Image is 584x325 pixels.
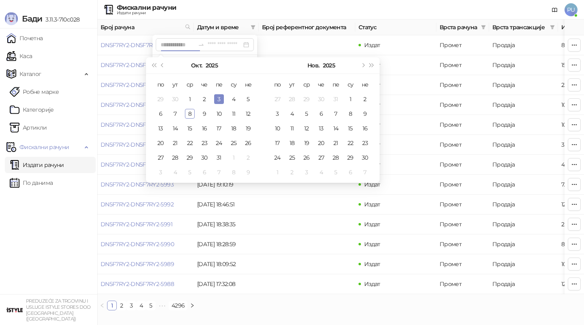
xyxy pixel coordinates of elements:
td: 2025-12-01 [270,165,285,180]
div: 30 [360,153,370,162]
span: Издат [364,121,380,128]
th: ут [285,77,299,92]
th: ср [182,77,197,92]
div: 13 [156,123,165,133]
li: 5 [146,301,156,310]
td: 2025-11-09 [241,165,255,180]
div: 28 [170,153,180,162]
div: 9 [200,109,209,119]
div: 4 [287,109,297,119]
li: Следећих 5 Страна [156,301,169,310]
td: 2025-11-11 [285,121,299,136]
a: Категорије [10,102,54,118]
div: 11 [229,109,238,119]
td: 2025-12-03 [299,165,314,180]
a: DN5F7RY2-DN5F7RY2-5995 [101,141,174,148]
td: 2025-11-05 [299,106,314,121]
td: 2025-10-09 [197,106,212,121]
span: to [198,41,204,48]
td: 2025-11-12 [299,121,314,136]
span: Издат [364,221,380,228]
div: 17 [273,138,282,148]
span: Датум и време [197,23,247,32]
a: DN5F7RY2-DN5F7RY2-5989 [101,260,174,268]
a: Каса [6,48,32,64]
button: right [187,301,197,310]
td: DN5F7RY2-DN5F7RY2-5996 [97,115,194,135]
td: 2025-10-02 [197,92,212,106]
th: пе [328,77,343,92]
div: 19 [243,123,253,133]
td: 2025-12-05 [328,165,343,180]
button: Изабери годину [323,57,335,74]
div: 28 [287,94,297,104]
td: [DATE] 18:46:51 [194,195,259,214]
a: 5 [146,301,155,310]
span: PU [565,3,578,16]
td: DN5F7RY2-DN5F7RY2-5999 [97,55,194,75]
td: 2025-11-23 [358,136,372,150]
td: Продаја [489,75,558,95]
span: Издат [364,81,380,89]
div: 21 [331,138,341,148]
td: Промет [436,135,489,155]
a: DN5F7RY2-DN5F7RY2-5997 [101,101,174,108]
td: 2025-10-12 [241,106,255,121]
td: Продаја [489,135,558,155]
a: DN5F7RY2-DN5F7RY2-5994 [101,161,174,168]
span: Број рачуна [101,23,182,32]
div: 8 [229,167,238,177]
td: DN5F7RY2-DN5F7RY2-5997 [97,95,194,115]
div: 4 [170,167,180,177]
th: ср [299,77,314,92]
td: 2025-10-11 [226,106,241,121]
span: filter [249,21,257,33]
td: 2025-10-22 [182,136,197,150]
td: Промет [436,75,489,95]
div: 10 [273,123,282,133]
td: 2025-10-18 [226,121,241,136]
td: Промет [436,195,489,214]
div: 21 [170,138,180,148]
div: 29 [185,153,195,162]
td: 2025-11-16 [358,121,372,136]
td: 2025-10-24 [212,136,226,150]
div: 12 [302,123,311,133]
td: Продаја [489,95,558,115]
span: filter [481,25,486,30]
div: 4 [316,167,326,177]
td: 2025-10-04 [226,92,241,106]
li: 4 [136,301,146,310]
td: 2025-10-29 [182,150,197,165]
td: DN5F7RY2-DN5F7RY2-5990 [97,234,194,254]
td: 2025-11-15 [343,121,358,136]
td: 2025-10-08 [182,106,197,121]
span: left [100,303,105,308]
div: 19 [302,138,311,148]
td: 2025-11-01 [343,92,358,106]
div: 6 [200,167,209,177]
td: 2025-11-08 [343,106,358,121]
td: Продаја [489,115,558,135]
td: 2025-10-29 [299,92,314,106]
td: 2025-11-29 [343,150,358,165]
span: Издат [364,61,380,69]
a: 1 [107,301,116,310]
div: 7 [214,167,224,177]
span: filter [548,21,556,33]
th: ут [168,77,182,92]
a: По данима [10,175,53,191]
td: 2025-10-01 [182,92,197,106]
div: 18 [229,123,238,133]
div: 10 [214,109,224,119]
td: 2025-10-07 [168,106,182,121]
a: 3 [127,301,136,310]
div: 27 [316,153,326,162]
a: Робне марке [10,84,59,100]
span: Издат [364,161,380,168]
td: DN5F7RY2-DN5F7RY2-5992 [97,195,194,214]
td: 2025-11-22 [343,136,358,150]
td: 2025-10-23 [197,136,212,150]
div: 26 [302,153,311,162]
div: 16 [200,123,209,133]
